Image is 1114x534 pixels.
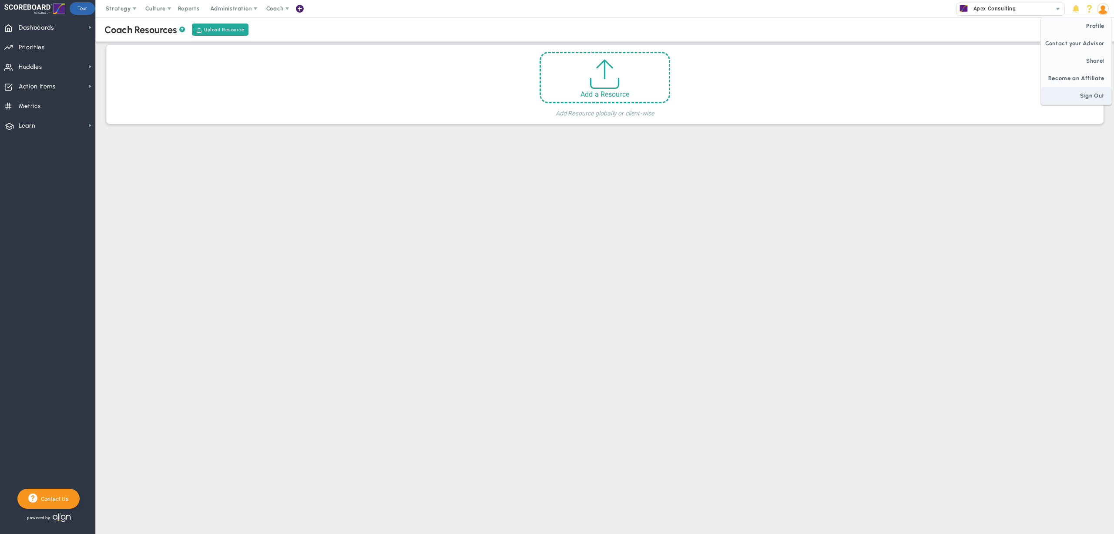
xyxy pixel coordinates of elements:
span: Become an Affiliate [1041,70,1111,87]
img: 41317.Person.photo [1097,3,1109,15]
div: Add a Resource [541,90,669,98]
span: Dashboards [19,19,54,37]
span: Culture [145,5,166,12]
span: Administration [210,5,252,12]
div: Coach Resources [104,24,185,36]
span: Contact your Advisor [1041,35,1111,52]
span: Huddles [19,58,42,76]
span: Share! [1041,52,1111,70]
button: Upload Resource [192,24,249,36]
span: Metrics [19,97,41,115]
span: Coach [266,5,284,12]
h4: Add Resource globally or client-wise [540,103,670,117]
div: Powered by Align [17,511,107,524]
span: select [1052,3,1064,15]
span: Contact Us [37,496,69,502]
span: Priorities [19,38,45,57]
span: Apex Consulting [969,3,1016,14]
img: 10594.Company.photo [958,3,969,14]
span: Learn [19,117,35,135]
span: Sign Out [1041,87,1111,105]
span: Strategy [106,5,131,12]
span: Action Items [19,78,56,96]
span: Profile [1041,17,1111,35]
